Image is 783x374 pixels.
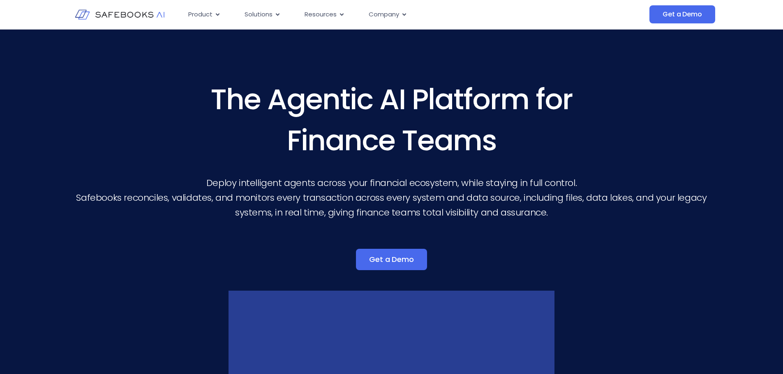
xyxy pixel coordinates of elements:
[663,10,702,18] span: Get a Demo
[305,10,337,19] span: Resources
[182,7,567,23] div: Menu Toggle
[369,255,413,264] span: Get a Demo
[188,10,212,19] span: Product
[66,176,717,220] p: Deploy intelligent agents across your financial ecosystem, while staying in full control. Safeboo...
[356,249,427,270] a: Get a Demo
[182,7,567,23] nav: Menu
[649,5,715,23] a: Get a Demo
[66,79,717,161] h3: The Agentic AI Platform for Finance Teams
[245,10,273,19] span: Solutions
[369,10,399,19] span: Company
